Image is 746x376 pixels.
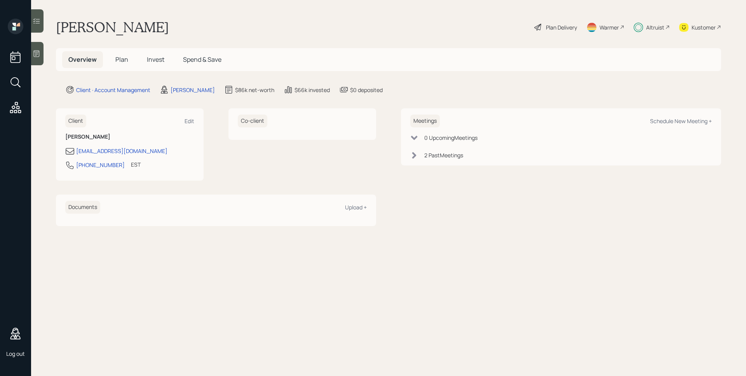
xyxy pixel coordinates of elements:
[238,115,267,127] h6: Co-client
[76,86,150,94] div: Client · Account Management
[183,55,221,64] span: Spend & Save
[65,201,100,214] h6: Documents
[65,115,86,127] h6: Client
[424,134,478,142] div: 0 Upcoming Meeting s
[295,86,330,94] div: $66k invested
[76,161,125,169] div: [PHONE_NUMBER]
[410,115,440,127] h6: Meetings
[185,117,194,125] div: Edit
[650,117,712,125] div: Schedule New Meeting +
[76,147,167,155] div: [EMAIL_ADDRESS][DOMAIN_NAME]
[68,55,97,64] span: Overview
[56,19,169,36] h1: [PERSON_NAME]
[65,134,194,140] h6: [PERSON_NAME]
[131,160,141,169] div: EST
[235,86,274,94] div: $86k net-worth
[350,86,383,94] div: $0 deposited
[424,151,463,159] div: 2 Past Meeting s
[546,23,577,31] div: Plan Delivery
[171,86,215,94] div: [PERSON_NAME]
[692,23,716,31] div: Kustomer
[345,204,367,211] div: Upload +
[646,23,664,31] div: Altruist
[147,55,164,64] span: Invest
[115,55,128,64] span: Plan
[6,350,25,357] div: Log out
[600,23,619,31] div: Warmer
